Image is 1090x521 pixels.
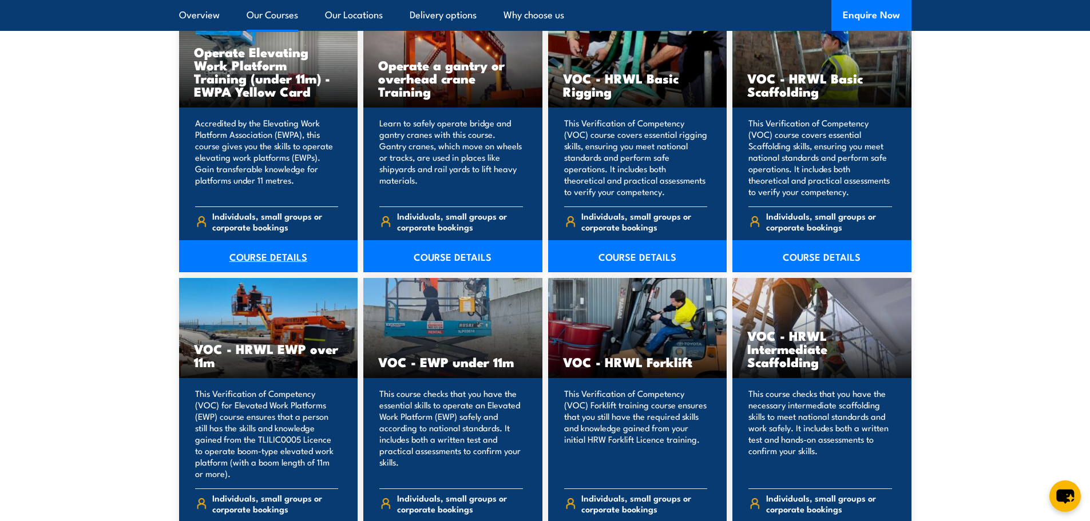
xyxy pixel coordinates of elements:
h3: VOC - HRWL Intermediate Scaffolding [747,329,897,368]
p: Accredited by the Elevating Work Platform Association (EWPA), this course gives you the skills to... [195,117,339,197]
h3: Operate Elevating Work Platform Training (under 11m) - EWPA Yellow Card [194,45,343,98]
a: COURSE DETAILS [179,240,358,272]
span: Individuals, small groups or corporate bookings [581,210,707,232]
h3: VOC - HRWL Basic Rigging [563,71,712,98]
a: COURSE DETAILS [363,240,542,272]
h3: VOC - HRWL Forklift [563,355,712,368]
h3: VOC - HRWL Basic Scaffolding [747,71,897,98]
a: COURSE DETAILS [732,240,911,272]
span: Individuals, small groups or corporate bookings [212,492,338,514]
span: Individuals, small groups or corporate bookings [766,492,892,514]
p: This Verification of Competency (VOC) course covers essential Scaffolding skills, ensuring you me... [748,117,892,197]
a: COURSE DETAILS [548,240,727,272]
p: This course checks that you have the essential skills to operate an Elevated Work Platform (EWP) ... [379,388,523,479]
p: This Verification of Competency (VOC) Forklift training course ensures that you still have the re... [564,388,708,479]
span: Individuals, small groups or corporate bookings [212,210,338,232]
p: This Verification of Competency (VOC) course covers essential rigging skills, ensuring you meet n... [564,117,708,197]
button: chat-button [1049,480,1081,512]
h3: Operate a gantry or overhead crane Training [378,58,528,98]
span: Individuals, small groups or corporate bookings [766,210,892,232]
span: Individuals, small groups or corporate bookings [581,492,707,514]
span: Individuals, small groups or corporate bookings [397,492,523,514]
h3: VOC - EWP under 11m [378,355,528,368]
span: Individuals, small groups or corporate bookings [397,210,523,232]
p: This Verification of Competency (VOC) for Elevated Work Platforms (EWP) course ensures that a per... [195,388,339,479]
p: Learn to safely operate bridge and gantry cranes with this course. Gantry cranes, which move on w... [379,117,523,197]
p: This course checks that you have the necessary intermediate scaffolding skills to meet national s... [748,388,892,479]
h3: VOC - HRWL EWP over 11m [194,342,343,368]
